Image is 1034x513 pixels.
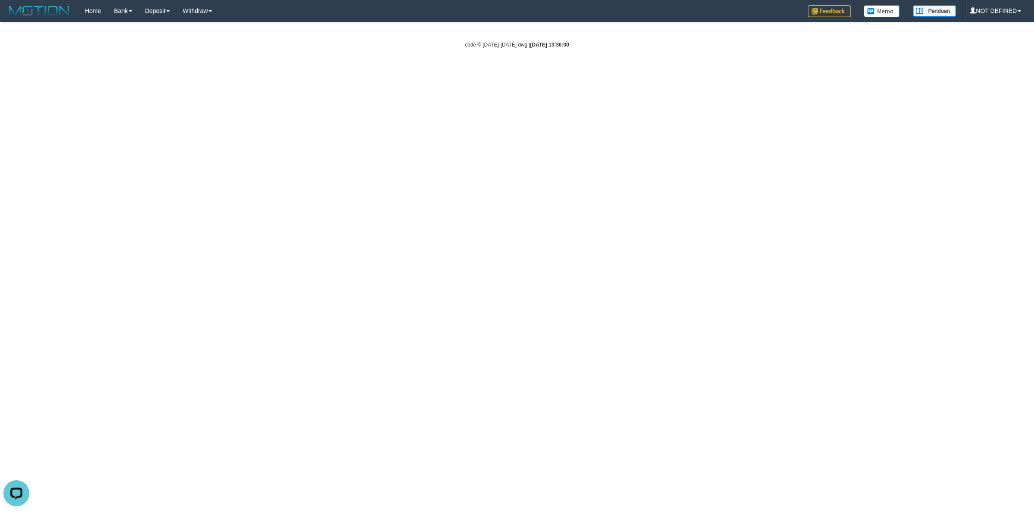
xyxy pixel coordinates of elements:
[3,3,29,29] button: Open LiveChat chat widget
[808,5,851,17] img: Feedback.jpg
[465,42,569,48] small: code © [DATE]-[DATE] dwg |
[6,4,72,17] img: MOTION_logo.png
[913,5,956,17] img: panduan.png
[530,42,569,48] strong: [DATE] 13:36:00
[864,5,900,17] img: Button%20Memo.svg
